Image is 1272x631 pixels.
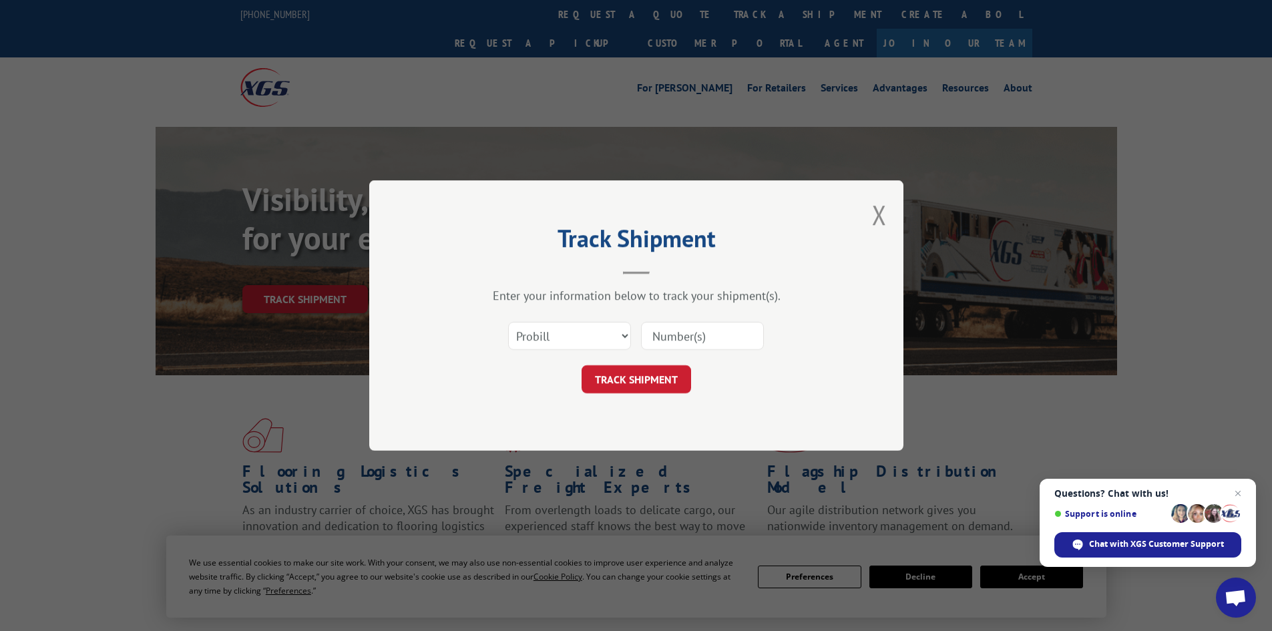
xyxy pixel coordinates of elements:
[1089,538,1224,550] span: Chat with XGS Customer Support
[1054,509,1167,519] span: Support is online
[641,322,764,350] input: Number(s)
[872,197,887,232] button: Close modal
[436,288,837,303] div: Enter your information below to track your shipment(s).
[436,229,837,254] h2: Track Shipment
[1054,488,1241,499] span: Questions? Chat with us!
[1216,578,1256,618] div: Open chat
[1230,485,1246,501] span: Close chat
[582,365,691,393] button: TRACK SHIPMENT
[1054,532,1241,558] div: Chat with XGS Customer Support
